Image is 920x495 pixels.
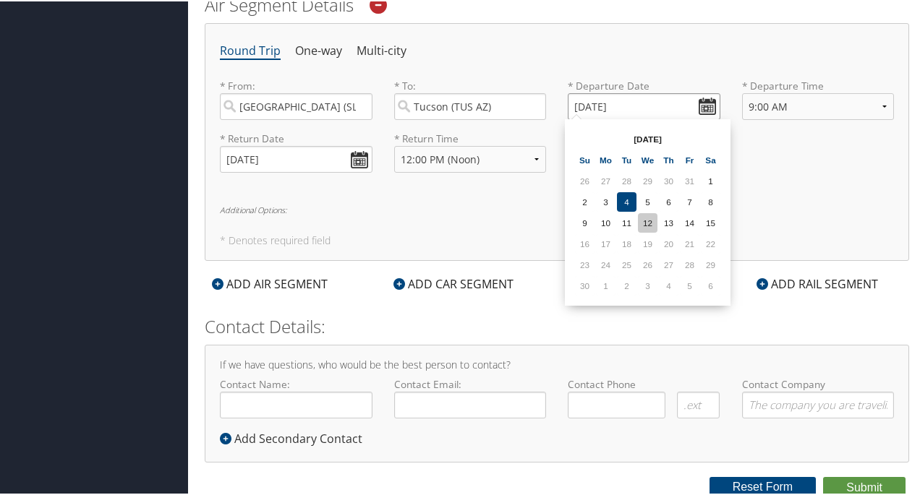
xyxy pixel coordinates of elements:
[394,376,547,417] label: Contact Email:
[701,233,720,252] td: 22
[394,390,547,417] input: Contact Email:
[617,233,636,252] td: 18
[596,170,616,189] td: 27
[220,205,894,212] h6: Additional Options:
[220,130,372,145] label: * Return Date
[680,212,699,231] td: 14
[220,37,281,63] li: Round Trip
[575,233,595,252] td: 16
[617,149,636,168] th: Tu
[220,77,372,119] label: * From:
[742,92,895,119] select: * Departure Time
[220,234,894,244] h5: * Denotes required field
[638,233,657,252] td: 19
[394,92,547,119] input: City or Airport Code
[677,390,720,417] input: .ext
[386,274,521,291] div: ADD CAR SEGMENT
[568,77,720,92] label: * Departure Date
[680,149,699,168] th: Fr
[742,390,895,417] input: Contact Company
[220,358,894,369] h4: If we have questions, who would be the best person to contact?
[220,92,372,119] input: City or Airport Code
[575,191,595,210] td: 2
[617,170,636,189] td: 28
[220,429,370,446] div: Add Secondary Contact
[596,191,616,210] td: 3
[638,254,657,273] td: 26
[638,191,657,210] td: 5
[575,170,595,189] td: 26
[596,254,616,273] td: 24
[575,254,595,273] td: 23
[617,191,636,210] td: 4
[701,275,720,294] td: 6
[575,212,595,231] td: 9
[617,254,636,273] td: 25
[220,376,372,417] label: Contact Name:
[617,275,636,294] td: 2
[680,191,699,210] td: 7
[220,145,372,171] input: MM/DD/YYYY
[701,254,720,273] td: 29
[701,191,720,210] td: 8
[638,170,657,189] td: 29
[680,254,699,273] td: 28
[596,149,616,168] th: Mo
[575,275,595,294] td: 30
[220,390,372,417] input: Contact Name:
[659,212,678,231] td: 13
[638,212,657,231] td: 12
[659,191,678,210] td: 6
[205,274,335,291] div: ADD AIR SEGMENT
[205,313,909,337] h2: Contact Details:
[680,170,699,189] td: 31
[596,128,699,147] th: [DATE]
[575,149,595,168] th: Su
[638,149,657,168] th: We
[742,376,895,417] label: Contact Company
[659,149,678,168] th: Th
[638,275,657,294] td: 3
[659,254,678,273] td: 27
[680,233,699,252] td: 21
[394,77,547,119] label: * To:
[701,149,720,168] th: Sa
[357,37,406,63] li: Multi-city
[680,275,699,294] td: 5
[749,274,885,291] div: ADD RAIL SEGMENT
[659,170,678,189] td: 30
[394,130,547,145] label: * Return Time
[701,212,720,231] td: 15
[742,77,895,130] label: * Departure Time
[568,376,720,390] label: Contact Phone
[596,275,616,294] td: 1
[617,212,636,231] td: 11
[295,37,342,63] li: One-way
[701,170,720,189] td: 1
[596,233,616,252] td: 17
[659,233,678,252] td: 20
[568,92,720,119] input: MM/DD/YYYY
[659,275,678,294] td: 4
[596,212,616,231] td: 10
